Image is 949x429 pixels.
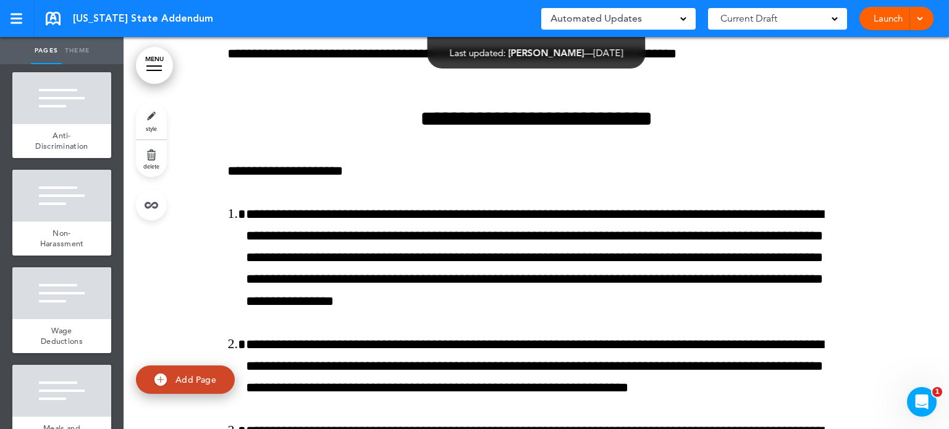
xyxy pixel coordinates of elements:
[450,48,623,57] div: —
[154,373,167,386] img: add.svg
[146,125,157,132] span: style
[508,47,584,59] span: [PERSON_NAME]
[40,228,84,249] span: Non-Harassment
[594,47,623,59] span: [DATE]
[136,140,167,177] a: delete
[907,387,937,417] iframe: Intercom live chat
[31,37,62,64] a: Pages
[12,124,111,158] a: Anti-Discrimination
[136,365,235,394] a: Add Page
[35,130,88,152] span: Anti-Discrimination
[932,387,942,397] span: 1
[12,319,111,353] a: Wage Deductions
[175,373,216,385] span: Add Page
[136,47,173,84] a: MENU
[550,10,642,27] span: Automated Updates
[720,10,777,27] span: Current Draft
[136,102,167,140] a: style
[450,47,506,59] span: Last updated:
[73,12,213,25] span: [US_STATE] State Addendum
[12,222,111,256] a: Non-Harassment
[143,162,159,170] span: delete
[869,7,908,30] a: Launch
[62,37,93,64] a: Theme
[41,325,83,347] span: Wage Deductions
